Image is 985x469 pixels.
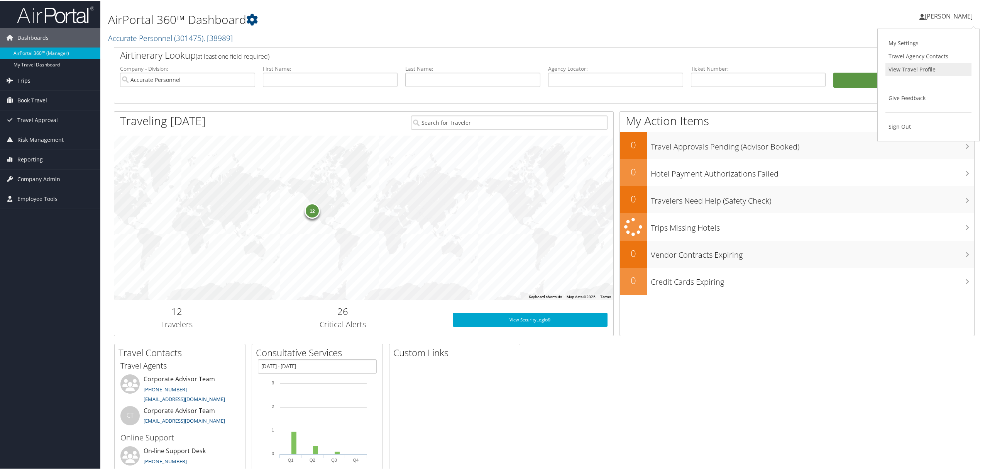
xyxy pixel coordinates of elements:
a: Sign Out [885,119,971,133]
a: View Travel Profile [885,62,971,75]
h2: Travel Contacts [118,345,245,359]
h3: Travelers [120,318,233,329]
a: My Settings [885,36,971,49]
h3: Travel Approvals Pending (Advisor Booked) [651,137,974,151]
input: Search for Traveler [411,115,608,129]
h3: Travelers Need Help (Safety Check) [651,191,974,206]
li: Corporate Advisor Team [117,374,243,405]
h2: 0 [620,138,647,151]
text: Q3 [331,457,337,462]
span: ( 301475 ) [174,32,203,42]
label: Ticket Number: [691,64,826,72]
a: 0Credit Cards Expiring [620,267,974,294]
span: [PERSON_NAME] [925,11,973,20]
span: , [ 38989 ] [203,32,233,42]
tspan: 0 [272,450,274,455]
label: First Name: [263,64,398,72]
li: Corporate Advisor Team [117,405,243,430]
a: 0Hotel Payment Authorizations Failed [620,158,974,185]
h1: AirPortal 360™ Dashboard [108,11,690,27]
h2: 12 [120,304,233,317]
h1: Traveling [DATE] [120,112,206,128]
h2: Airtinerary Lookup [120,48,897,61]
span: Reporting [17,149,43,168]
span: Travel Approval [17,110,58,129]
span: (at least one field required) [196,51,269,60]
tspan: 2 [272,403,274,408]
h2: 26 [245,304,441,317]
text: Q2 [310,457,315,462]
a: Open this area in Google Maps (opens a new window) [116,289,142,299]
span: Trips [17,70,30,90]
a: View SecurityLogic® [453,312,608,326]
a: Travel Agency Contacts [885,49,971,62]
a: Terms (opens in new tab) [600,294,611,298]
a: 0Vendor Contracts Expiring [620,240,974,267]
text: Q4 [353,457,359,462]
label: Last Name: [405,64,540,72]
h3: Vendor Contracts Expiring [651,245,974,260]
h3: Travel Agents [120,360,239,370]
tspan: 1 [272,427,274,432]
a: [PHONE_NUMBER] [144,457,187,464]
tspan: 3 [272,380,274,384]
div: CT [120,405,140,425]
a: Accurate Personnel [108,32,233,42]
span: Risk Management [17,129,64,149]
a: [PHONE_NUMBER] [144,385,187,392]
h3: Credit Cards Expiring [651,272,974,287]
h2: Custom Links [393,345,520,359]
span: Map data ©2025 [567,294,596,298]
a: [EMAIL_ADDRESS][DOMAIN_NAME] [144,395,225,402]
h2: 0 [620,165,647,178]
button: Keyboard shortcuts [529,294,562,299]
label: Company - Division: [120,64,255,72]
span: Dashboards [17,27,49,47]
a: [EMAIL_ADDRESS][DOMAIN_NAME] [144,416,225,423]
h2: 0 [620,192,647,205]
h1: My Action Items [620,112,974,128]
h3: Critical Alerts [245,318,441,329]
button: Search [833,72,968,87]
h3: Trips Missing Hotels [651,218,974,233]
span: Company Admin [17,169,60,188]
img: airportal-logo.png [17,5,94,23]
a: Give Feedback [885,91,971,104]
h2: 0 [620,273,647,286]
h2: Consultative Services [256,345,382,359]
a: [PERSON_NAME] [919,4,980,27]
text: Q1 [288,457,294,462]
h2: 0 [620,246,647,259]
a: 0Travel Approvals Pending (Advisor Booked) [620,131,974,158]
a: Trips Missing Hotels [620,212,974,240]
span: Book Travel [17,90,47,109]
a: 0Travelers Need Help (Safety Check) [620,185,974,212]
h3: Hotel Payment Authorizations Failed [651,164,974,178]
h3: Online Support [120,432,239,442]
img: Google [116,289,142,299]
div: 12 [305,202,320,218]
label: Agency Locator: [548,64,683,72]
span: Employee Tools [17,189,58,208]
